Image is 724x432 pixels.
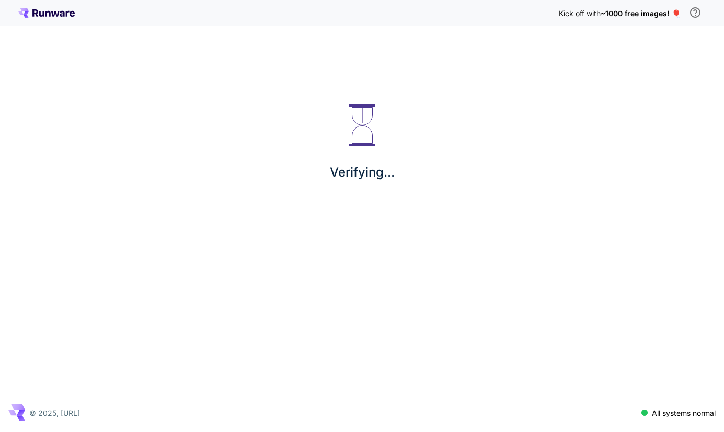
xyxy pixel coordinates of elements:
p: All systems normal [652,407,716,418]
span: ~1000 free images! 🎈 [601,9,681,18]
button: In order to qualify for free credit, you need to sign up with a business email address and click ... [685,2,706,23]
span: Kick off with [559,9,601,18]
p: © 2025, [URL] [29,407,80,418]
p: Verifying... [330,163,395,182]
